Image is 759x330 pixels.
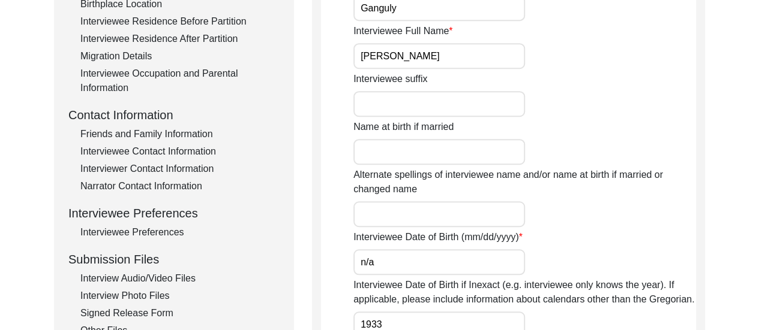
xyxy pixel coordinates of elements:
div: Interviewer Contact Information [80,162,280,176]
div: Interviewee Residence Before Partition [80,14,280,29]
div: Interviewee Contact Information [80,144,280,159]
div: Interviewee Residence After Partition [80,32,280,46]
div: Friends and Family Information [80,127,280,141]
label: Name at birth if married [353,120,454,134]
div: Contact Information [68,106,280,124]
label: Interviewee Date of Birth if Inexact (e.g. interviewee only knows the year). If applicable, pleas... [353,278,696,307]
div: Interviewee Occupation and Parental Information [80,66,280,95]
label: Interviewee suffix [353,72,427,86]
div: Migration Details [80,49,280,63]
label: Interviewee Date of Birth (mm/dd/yyyy) [353,230,523,244]
div: Interviewee Preferences [80,225,280,240]
div: Narrator Contact Information [80,179,280,193]
label: Interviewee Full Name [353,24,452,38]
div: Interview Photo Files [80,289,280,303]
div: Signed Release Form [80,306,280,320]
div: Interview Audio/Video Files [80,271,280,286]
label: Alternate spellings of interviewee name and/or name at birth if married or changed name [353,168,696,196]
div: Interviewee Preferences [68,204,280,222]
div: Submission Files [68,250,280,268]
